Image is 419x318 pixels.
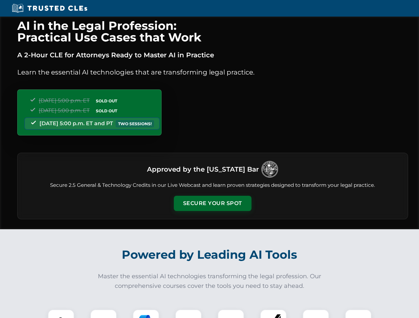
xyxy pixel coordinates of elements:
span: [DATE] 5:00 p.m. ET [39,107,90,114]
h3: Approved by the [US_STATE] Bar [147,163,259,175]
p: Learn the essential AI technologies that are transforming legal practice. [17,67,408,78]
span: SOLD OUT [94,97,119,104]
span: SOLD OUT [94,107,119,114]
p: A 2-Hour CLE for Attorneys Ready to Master AI in Practice [17,50,408,60]
h2: Powered by Leading AI Tools [26,243,393,266]
p: Secure 2.5 General & Technology Credits in our Live Webcast and learn proven strategies designed ... [26,182,400,189]
img: Trusted CLEs [10,3,89,13]
span: [DATE] 5:00 p.m. ET [39,97,90,104]
p: Master the essential AI technologies transforming the legal profession. Our comprehensive courses... [94,272,326,291]
button: Secure Your Spot [174,196,251,211]
img: Logo [261,161,278,178]
h1: AI in the Legal Profession: Practical Use Cases that Work [17,20,408,43]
